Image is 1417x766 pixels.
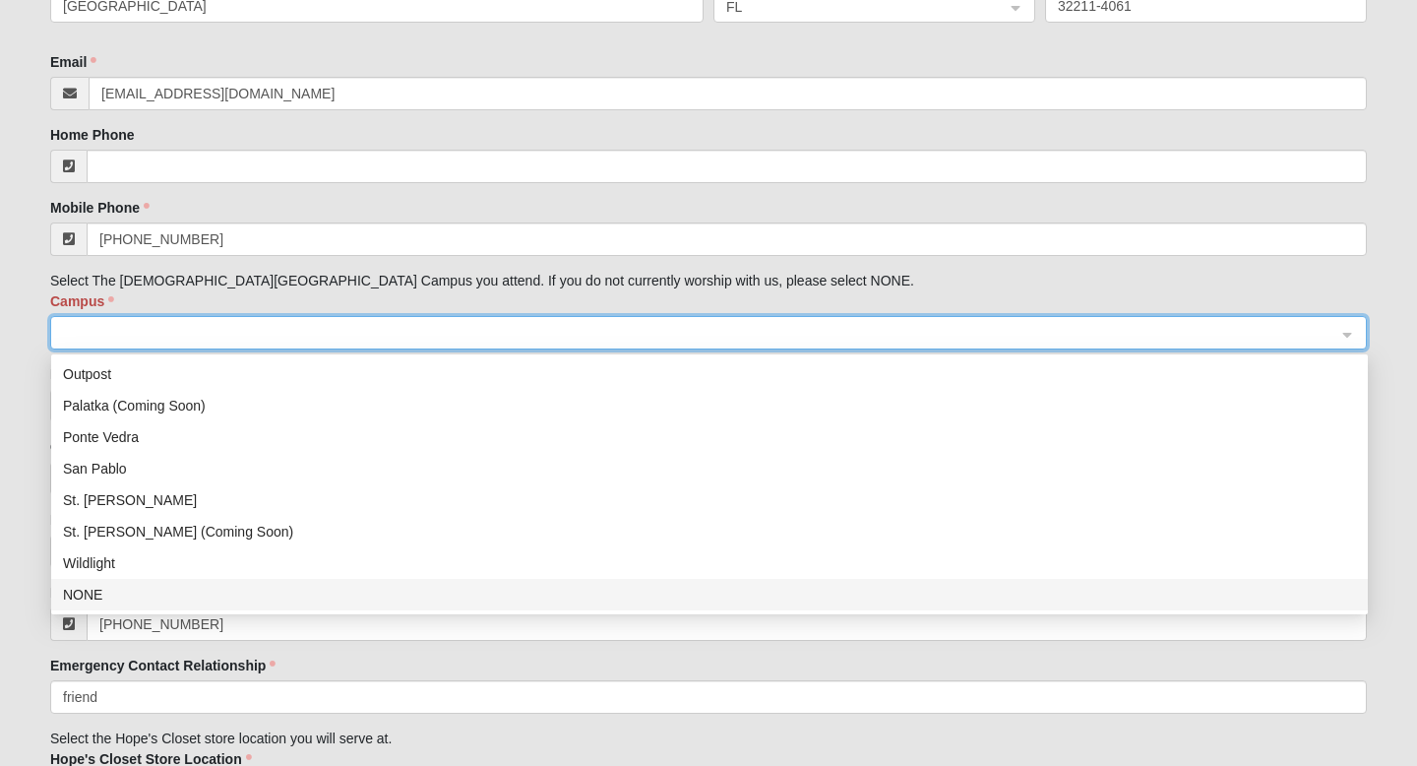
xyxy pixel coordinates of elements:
div: Outpost [63,363,1356,385]
div: St. [PERSON_NAME] [63,489,1356,511]
label: Emergency Contact Phone [50,583,235,603]
label: Mobile Phone [50,198,150,218]
div: Ponte Vedra [51,421,1368,453]
div: NONE [63,584,1356,606]
div: San Pablo [51,453,1368,484]
label: Campus [50,291,114,311]
div: Outpost [51,358,1368,390]
div: St. [PERSON_NAME] (Coming Soon) [63,521,1356,543]
label: Home Phone [50,125,135,145]
label: Gender [50,437,108,457]
label: Emergency Contact Name [50,510,231,530]
div: Wildlight [51,547,1368,579]
div: Palatka (Coming Soon) [63,395,1356,416]
div: St. Johns [51,484,1368,516]
div: Wildlight [63,552,1356,574]
label: Email [50,52,96,72]
div: NONE [51,579,1368,610]
label: Emergency Contact Relationship [50,656,276,675]
label: Birthday [50,364,116,384]
div: Palatka (Coming Soon) [51,390,1368,421]
div: San Pablo [63,458,1356,479]
div: Ponte Vedra [63,426,1356,448]
div: St. Augustine (Coming Soon) [51,516,1368,547]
